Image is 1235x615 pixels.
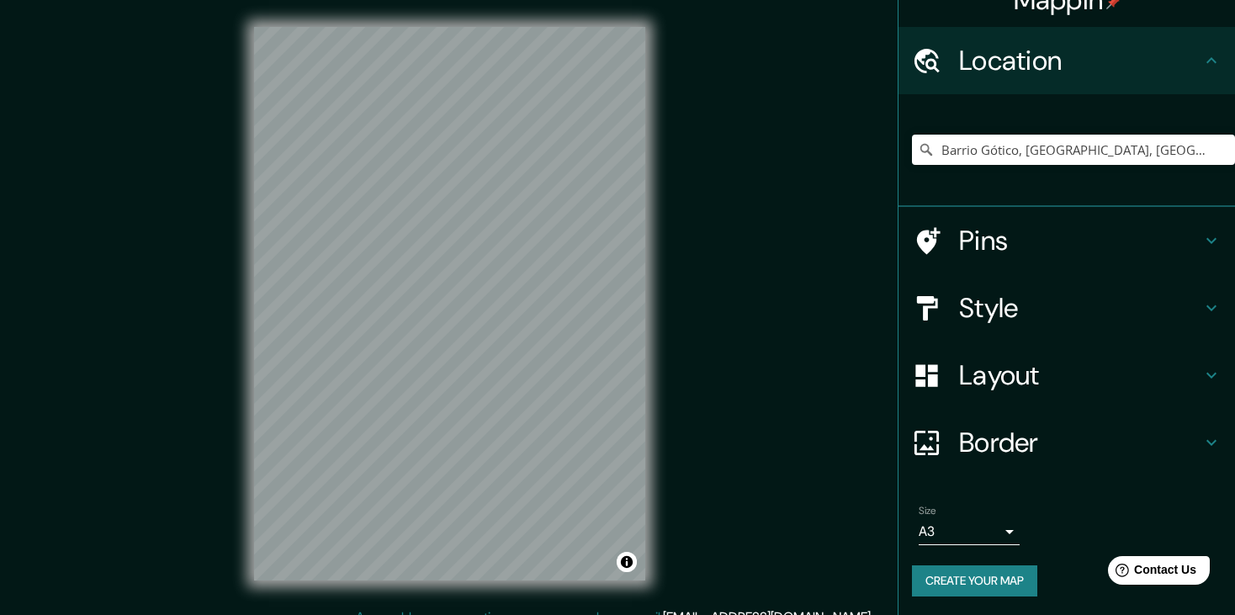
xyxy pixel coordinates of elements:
h4: Border [959,426,1201,459]
div: Location [898,27,1235,94]
h4: Style [959,291,1201,325]
label: Size [919,504,936,518]
div: Pins [898,207,1235,274]
canvas: Map [254,27,645,581]
h4: Location [959,44,1201,77]
button: Toggle attribution [617,552,637,572]
div: Layout [898,342,1235,409]
div: A3 [919,518,1020,545]
iframe: Help widget launcher [1085,549,1216,596]
h4: Layout [959,358,1201,392]
div: Border [898,409,1235,476]
div: Style [898,274,1235,342]
input: Pick your city or area [912,135,1235,165]
h4: Pins [959,224,1201,257]
button: Create your map [912,565,1037,596]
